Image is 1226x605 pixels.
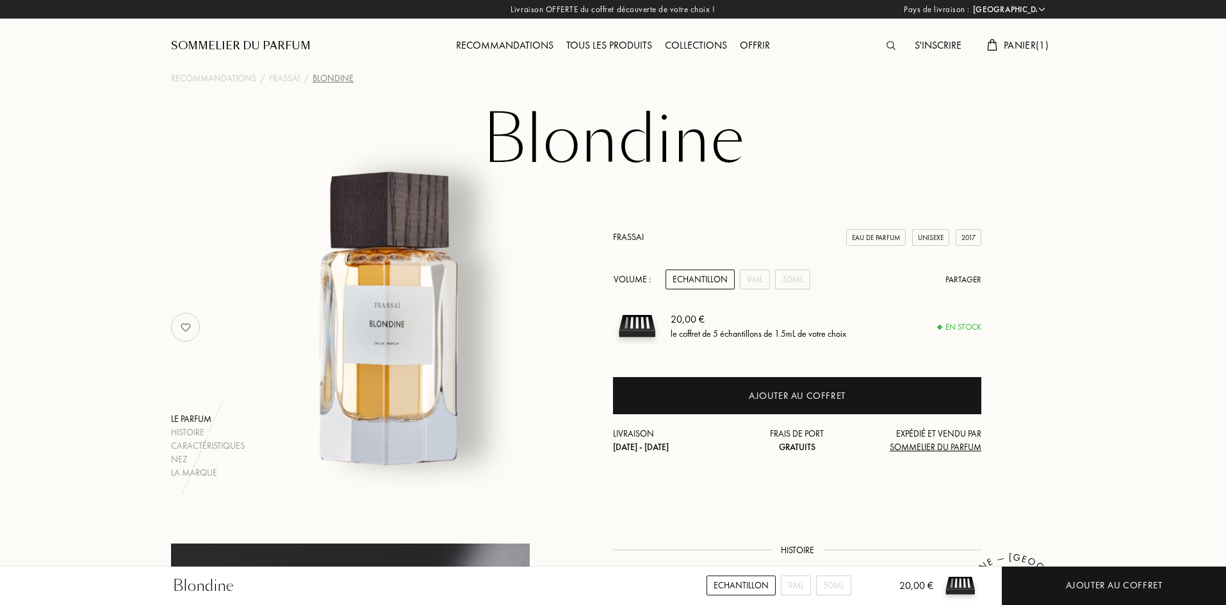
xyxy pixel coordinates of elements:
[941,567,979,605] img: sample box sommelier du parfum
[987,39,997,51] img: cart.svg
[733,38,776,52] a: Offrir
[1004,38,1049,52] span: Panier ( 1 )
[658,38,733,52] a: Collections
[173,574,234,597] div: Blondine
[956,229,981,246] div: 2017
[858,427,981,454] div: Expédié et vendu par
[171,439,245,453] div: Caractéristiques
[1066,578,1163,593] div: Ajouter au coffret
[879,578,933,605] div: 20,00 €
[613,270,658,289] div: Volume :
[171,453,245,466] div: Nez
[707,576,776,595] div: Echantillon
[912,229,949,246] div: Unisexe
[740,270,770,289] div: 9mL
[945,273,981,286] div: Partager
[613,231,644,243] a: Frassai
[171,38,311,54] a: Sommelier du Parfum
[560,38,658,54] div: Tous les produits
[613,441,669,453] span: [DATE] - [DATE]
[313,72,354,85] div: Blondine
[846,229,906,246] div: Eau de Parfum
[171,426,245,439] div: Histoire
[171,466,245,480] div: La marque
[171,72,256,85] a: Recommandations
[613,427,736,454] div: Livraison
[887,41,895,50] img: search_icn.svg
[908,38,968,52] a: S'inscrire
[234,163,551,480] img: Blondine Frassai
[269,72,300,85] a: Frassai
[293,105,933,175] h1: Blondine
[260,72,265,85] div: /
[658,38,733,54] div: Collections
[904,3,970,16] span: Pays de livraison :
[890,441,981,453] span: Sommelier du Parfum
[781,576,811,595] div: 9mL
[560,38,658,52] a: Tous les produits
[304,72,309,85] div: /
[908,38,968,54] div: S'inscrire
[736,427,859,454] div: Frais de port
[775,270,810,289] div: 50mL
[816,576,851,595] div: 50mL
[779,441,815,453] span: Gratuits
[173,314,199,340] img: no_like_p.png
[613,302,661,350] img: sample box
[938,321,981,334] div: En stock
[671,327,846,341] div: le coffret de 5 échantillons de 1.5mL de votre choix
[671,312,846,327] div: 20,00 €
[450,38,560,52] a: Recommandations
[733,38,776,54] div: Offrir
[171,412,245,426] div: Le parfum
[450,38,560,54] div: Recommandations
[666,270,735,289] div: Echantillon
[749,389,846,403] div: Ajouter au coffret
